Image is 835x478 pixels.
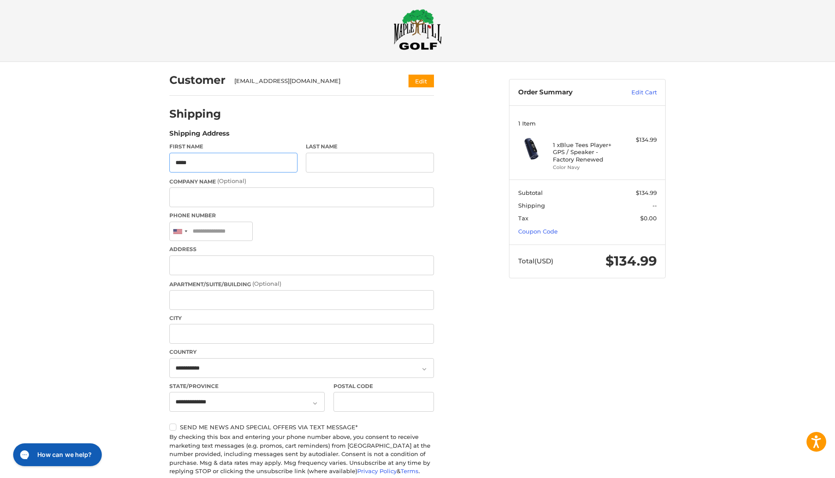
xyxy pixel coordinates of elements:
a: Privacy Policy [357,467,397,474]
h4: 1 x Blue Tees Player+ GPS / Speaker - Factory Renewed [553,141,620,163]
a: Coupon Code [518,228,558,235]
span: $134.99 [606,253,657,269]
div: United States: +1 [170,222,190,241]
label: Apartment/Suite/Building [169,280,434,288]
label: Country [169,348,434,356]
a: Terms [401,467,419,474]
h3: Order Summary [518,88,613,97]
div: [EMAIL_ADDRESS][DOMAIN_NAME] [234,77,392,86]
li: Color Navy [553,164,620,171]
span: -- [652,202,657,209]
button: Edit [409,75,434,87]
h2: Customer [169,73,226,87]
span: $134.99 [636,189,657,196]
span: Total (USD) [518,257,553,265]
label: State/Province [169,382,325,390]
div: By checking this box and entering your phone number above, you consent to receive marketing text ... [169,433,434,476]
label: Company Name [169,177,434,186]
img: Maple Hill Golf [394,9,442,50]
h3: 1 Item [518,120,657,127]
iframe: Gorgias live chat messenger [9,440,106,469]
span: $0.00 [640,215,657,222]
span: Tax [518,215,528,222]
small: (Optional) [217,177,246,184]
label: Last Name [306,143,434,151]
a: Edit Cart [613,88,657,97]
label: City [169,314,434,322]
h2: Shipping [169,107,221,121]
span: Subtotal [518,189,543,196]
legend: Shipping Address [169,129,229,143]
label: First Name [169,143,297,151]
label: Address [169,245,434,253]
span: Shipping [518,202,545,209]
small: (Optional) [252,280,281,287]
label: Postal Code [333,382,434,390]
label: Phone Number [169,212,434,219]
div: $134.99 [622,136,657,144]
label: Send me news and special offers via text message* [169,424,434,431]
